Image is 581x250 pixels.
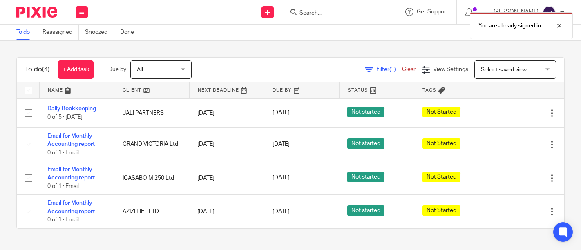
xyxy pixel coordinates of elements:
span: Not started [347,107,384,117]
img: Pixie [16,7,57,18]
span: Not started [347,172,384,182]
a: Daily Bookkeeping [47,106,96,112]
span: Not Started [422,107,460,117]
a: Done [120,25,140,40]
td: [DATE] [189,195,264,228]
a: Email for Monthly Accounting report [47,133,95,147]
a: Email for Monthly Accounting report [47,167,95,181]
a: Reassigned [42,25,79,40]
span: View Settings [433,67,468,72]
td: [DATE] [189,98,264,127]
span: 0 of 5 · [DATE] [47,114,83,120]
span: [DATE] [273,141,290,147]
img: svg%3E [543,6,556,19]
span: Not started [347,138,384,149]
span: 0 of 1 · Email [47,217,79,223]
span: Not Started [422,172,460,182]
span: (4) [42,66,50,73]
span: All [137,67,143,73]
span: 0 of 1 · Email [47,183,79,189]
td: [DATE] [189,127,264,161]
span: [DATE] [273,110,290,116]
td: IGASABO MI250 Ltd [114,161,190,195]
td: AZIZI LIFE LTD [114,195,190,228]
span: [DATE] [273,175,290,181]
a: Email for Monthly Accounting report [47,200,95,214]
td: [DATE] [189,161,264,195]
p: Due by [108,65,126,74]
a: Snoozed [85,25,114,40]
td: GRAND VICTORIA Ltd [114,127,190,161]
a: To do [16,25,36,40]
span: [DATE] [273,209,290,214]
h1: To do [25,65,50,74]
span: Filter [376,67,402,72]
span: Not Started [422,138,460,149]
p: You are already signed in. [478,22,542,30]
span: Tags [422,88,436,92]
span: Select saved view [481,67,527,73]
span: 0 of 1 · Email [47,150,79,156]
span: Not started [347,205,384,216]
td: JALI PARTNERS [114,98,190,127]
a: Clear [402,67,416,72]
span: (1) [389,67,396,72]
a: + Add task [58,60,94,79]
span: Not Started [422,205,460,216]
